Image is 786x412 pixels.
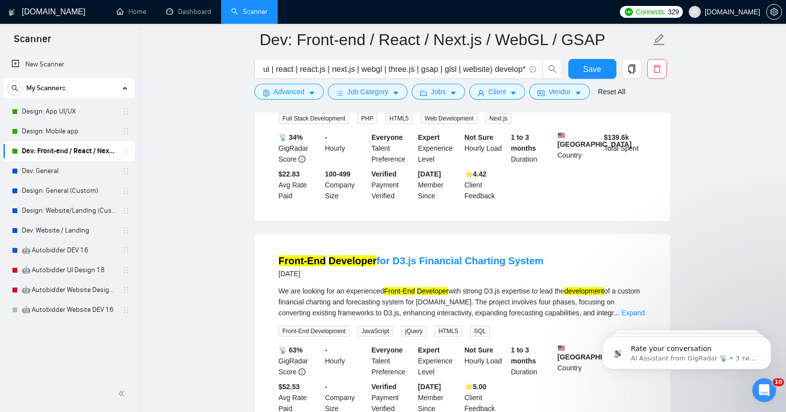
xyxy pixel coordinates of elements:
[588,316,786,385] iframe: Intercom notifications повідомлення
[416,169,463,201] div: Member Since
[558,132,565,139] img: 🇺🇸
[488,86,506,97] span: Client
[279,170,300,178] b: $22.83
[621,309,645,317] a: Expand
[602,132,649,165] div: Total Spent
[767,8,782,16] span: setting
[392,89,399,97] span: caret-down
[3,78,135,320] li: My Scanners
[22,102,116,121] a: Design: App UI/UX
[420,89,427,97] span: folder
[277,345,323,377] div: GigRadar Score
[369,345,416,377] div: Talent Preference
[465,133,493,141] b: Not Sure
[22,201,116,221] a: Design: Website/Landing (Custom)
[279,113,350,124] span: Full Stack Development
[231,7,268,16] a: searchScanner
[277,132,323,165] div: GigRadar Score
[412,84,465,100] button: folderJobscaret-down
[22,181,116,201] a: Design: General (Custom)
[260,27,651,52] input: Scanner name...
[371,346,403,354] b: Everyone
[279,383,300,391] b: $52.53
[416,132,463,165] div: Experience Level
[122,167,130,175] span: holder
[421,113,478,124] span: Web Development
[22,280,116,300] a: 🤖 Autobidder Website Design 1.8
[299,156,305,163] span: info-circle
[329,255,377,266] mark: Developer
[122,266,130,274] span: holder
[511,133,536,152] b: 1 to 3 months
[371,133,403,141] b: Everyone
[122,147,130,155] span: holder
[691,8,698,15] span: user
[117,7,146,16] a: homeHome
[122,246,130,254] span: holder
[22,260,116,280] a: 🤖 Autobidder UI Design 1.8
[511,346,536,365] b: 1 to 3 months
[463,132,509,165] div: Hourly Load
[463,169,509,201] div: Client Feedback
[279,326,350,337] span: Front-End Development
[548,86,570,97] span: Vendor
[279,133,303,141] b: 📡 34%
[463,345,509,377] div: Hourly Load
[647,59,667,79] button: delete
[465,346,493,354] b: Not Sure
[384,287,415,295] mark: Front-End
[323,132,369,165] div: Hourly
[122,207,130,215] span: holder
[166,7,211,16] a: dashboardDashboard
[543,64,562,73] span: search
[279,268,544,280] div: [DATE]
[416,345,463,377] div: Experience Level
[485,113,512,124] span: Next.js
[418,133,440,141] b: Expert
[598,86,625,97] a: Reset All
[530,66,536,72] span: info-circle
[557,132,632,148] b: [GEOGRAPHIC_DATA]
[347,86,388,97] span: Job Category
[325,346,327,354] b: -
[122,306,130,314] span: holder
[22,300,116,320] a: 🤖 Autobidder Website DEV 1.6
[469,84,526,100] button: userClientcaret-down
[418,383,441,391] b: [DATE]
[122,108,130,116] span: holder
[279,255,326,266] mark: Front-End
[417,287,449,295] mark: Developer
[653,33,665,46] span: edit
[625,8,633,16] img: upwork-logo.png
[465,170,486,178] b: ⭐️ 4.42
[11,55,127,74] a: New Scanner
[6,32,59,53] span: Scanner
[636,6,665,17] span: Connects:
[766,8,782,16] a: setting
[336,89,343,97] span: bars
[22,240,116,260] a: 🤖 Autobidder DEV 1.6
[564,287,604,295] mark: development
[299,368,305,375] span: info-circle
[543,59,562,79] button: search
[648,64,666,73] span: delete
[358,326,393,337] span: JavaScript
[254,84,324,100] button: settingAdvancedcaret-down
[357,113,377,124] span: PHP
[538,89,544,97] span: idcard
[263,89,270,97] span: setting
[325,170,350,178] b: 100-499
[450,89,457,97] span: caret-down
[509,132,555,165] div: Duration
[328,84,408,100] button: barsJob Categorycaret-down
[323,169,369,201] div: Company Size
[371,170,397,178] b: Verified
[622,59,642,79] button: copy
[604,133,629,141] b: $ 139.6k
[7,85,22,92] span: search
[401,326,426,337] span: jQuery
